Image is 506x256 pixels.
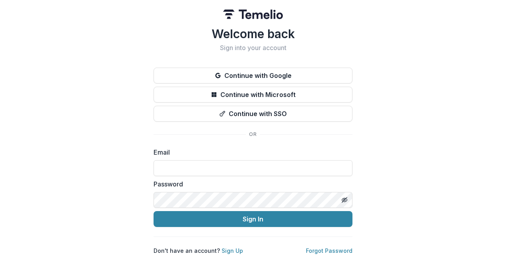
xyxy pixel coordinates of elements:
p: Don't have an account? [154,246,243,255]
button: Continue with Google [154,68,352,83]
label: Password [154,179,348,189]
h1: Welcome back [154,27,352,41]
button: Continue with SSO [154,106,352,122]
label: Email [154,147,348,157]
a: Sign Up [222,247,243,254]
h2: Sign into your account [154,44,352,52]
button: Sign In [154,211,352,227]
button: Toggle password visibility [338,194,351,206]
a: Forgot Password [306,247,352,254]
button: Continue with Microsoft [154,87,352,103]
img: Temelio [223,10,283,19]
